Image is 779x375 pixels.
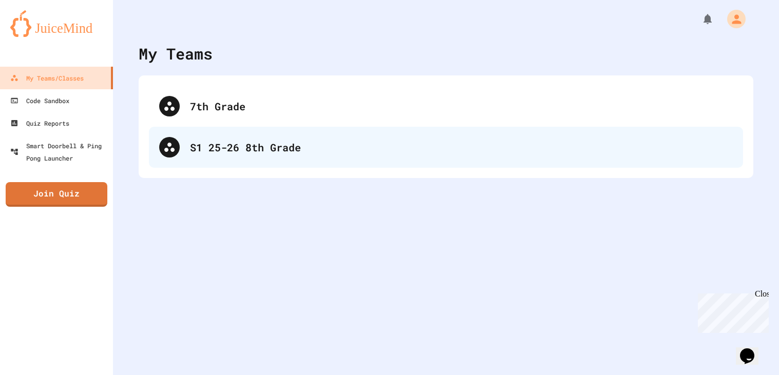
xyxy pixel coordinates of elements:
a: Join Quiz [6,182,107,207]
div: Smart Doorbell & Ping Pong Launcher [10,140,109,164]
iframe: chat widget [736,334,769,365]
div: S1 25-26 8th Grade [149,127,743,168]
div: Chat with us now!Close [4,4,71,65]
iframe: chat widget [694,289,769,333]
div: My Account [716,7,748,31]
div: Quiz Reports [10,117,69,129]
div: My Teams/Classes [10,72,84,84]
div: S1 25-26 8th Grade [190,140,733,155]
img: logo-orange.svg [10,10,103,37]
div: Code Sandbox [10,94,69,107]
div: My Notifications [682,10,716,28]
div: 7th Grade [190,98,733,114]
div: My Teams [139,42,213,65]
div: 7th Grade [149,86,743,127]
